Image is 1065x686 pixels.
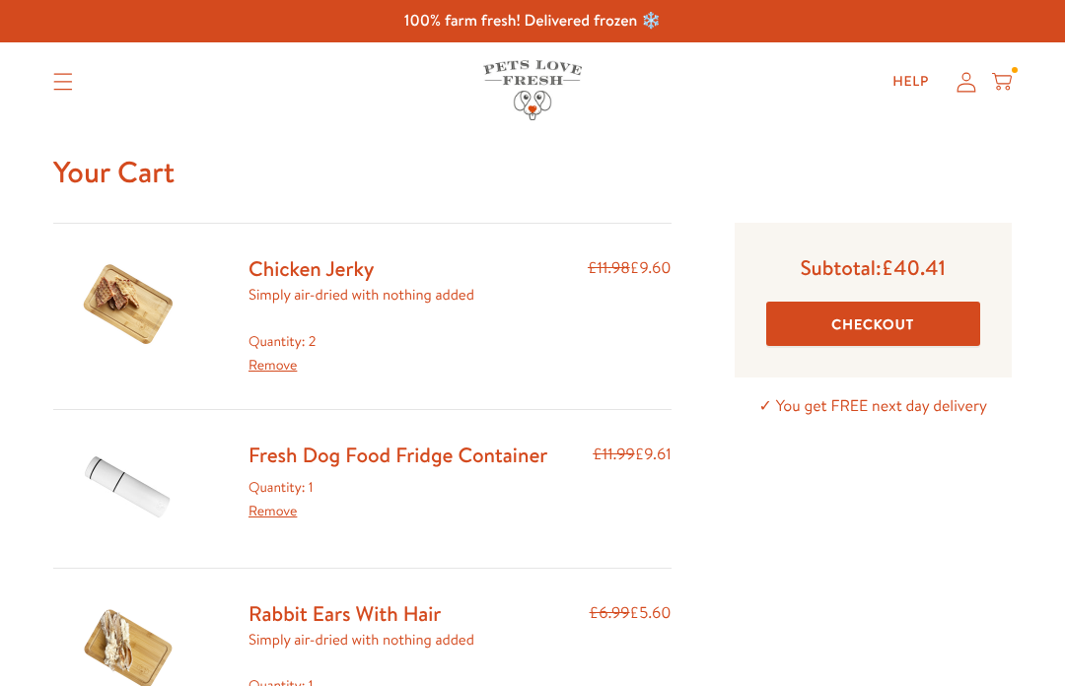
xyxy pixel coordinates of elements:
s: £11.99 [593,444,635,465]
button: Checkout [766,302,980,346]
p: ✓ You get FREE next day delivery [735,393,1012,420]
s: £11.98 [588,257,630,279]
div: £9.60 [588,255,672,377]
summary: Translation missing: en.sections.header.menu [37,57,89,106]
div: Quantity: 1 [248,476,547,523]
iframe: Gorgias live chat messenger [966,593,1045,666]
a: Help [877,62,945,102]
a: Rabbit Ears With Hair [248,599,441,628]
span: £40.41 [882,253,946,282]
img: Pets Love Fresh [483,60,582,120]
a: Fresh Dog Food Fridge Container [248,441,547,469]
s: £6.99 [590,602,630,624]
div: Quantity: 2 [248,330,474,377]
p: Subtotal: [766,254,980,281]
p: Simply air-dried with nothing added [248,282,474,308]
p: Simply air-dried with nothing added [248,627,474,652]
h1: Your Cart [53,153,1012,191]
a: Remove [248,355,297,375]
a: Chicken Jerky [248,254,374,283]
a: Remove [248,501,297,520]
img: Chicken Jerky [78,255,177,354]
div: £9.61 [593,442,671,536]
img: Fresh Dog Food Fridge Container [78,442,177,536]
